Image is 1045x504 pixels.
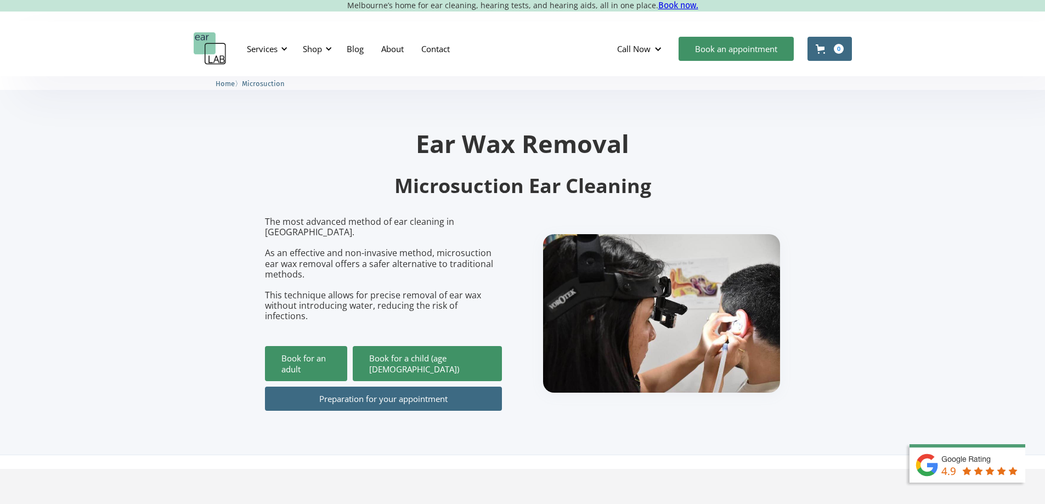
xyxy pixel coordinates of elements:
span: Microsuction [242,80,285,88]
a: Home [216,78,235,88]
li: 〉 [216,78,242,89]
h2: Microsuction Ear Cleaning [265,173,781,199]
a: Book for a child (age [DEMOGRAPHIC_DATA]) [353,346,502,381]
span: Home [216,80,235,88]
a: Preparation for your appointment [265,387,502,411]
div: Call Now [608,32,673,65]
div: Call Now [617,43,651,54]
a: Book an appointment [679,37,794,61]
div: 0 [834,44,844,54]
a: Book for an adult [265,346,347,381]
p: The most advanced method of ear cleaning in [GEOGRAPHIC_DATA]. As an effective and non-invasive m... [265,217,502,322]
a: Blog [338,33,372,65]
a: Contact [413,33,459,65]
div: Shop [296,32,335,65]
a: home [194,32,227,65]
div: Shop [303,43,322,54]
div: Services [247,43,278,54]
img: boy getting ear checked. [543,234,780,393]
h1: Ear Wax Removal [265,131,781,156]
a: Microsuction [242,78,285,88]
a: About [372,33,413,65]
div: Services [240,32,291,65]
a: Open cart [807,37,852,61]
